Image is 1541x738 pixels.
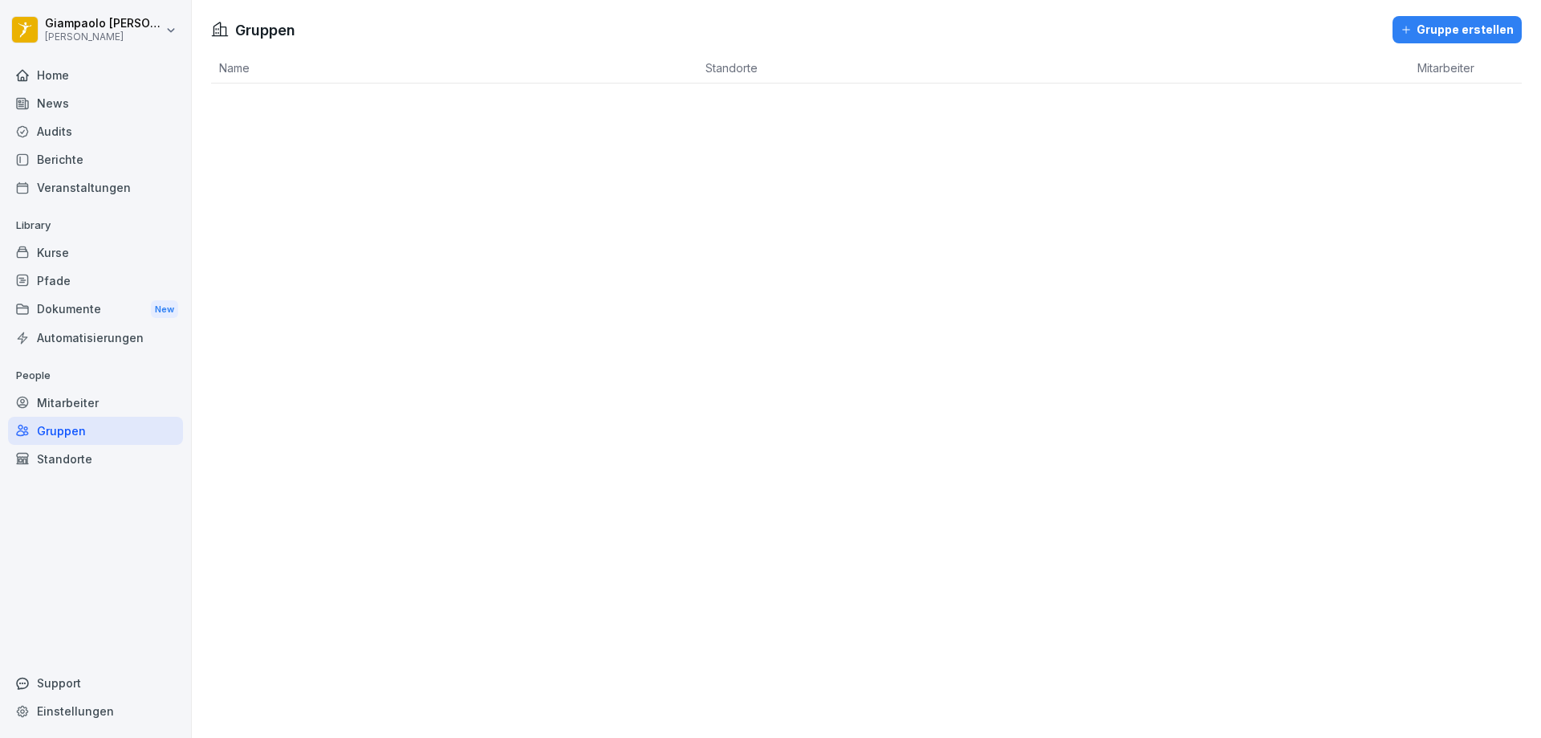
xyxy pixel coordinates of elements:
a: Pfade [8,267,183,295]
div: Dokumente [8,295,183,324]
a: Automatisierungen [8,324,183,352]
th: Standorte [697,53,1409,84]
a: News [8,89,183,117]
a: Standorte [8,445,183,473]
a: Gruppen [8,417,183,445]
div: New [151,300,178,319]
a: Home [8,61,183,89]
a: Mitarbeiter [8,389,183,417]
p: People [8,363,183,389]
div: Support [8,669,183,697]
a: DokumenteNew [8,295,183,324]
h1: Gruppen [235,19,295,41]
a: Einstellungen [8,697,183,725]
th: Name [211,53,697,84]
p: Giampaolo [PERSON_NAME] [45,17,162,31]
th: Mitarbeiter [1409,53,1522,84]
p: [PERSON_NAME] [45,31,162,43]
a: Berichte [8,145,183,173]
a: Veranstaltungen [8,173,183,202]
p: Library [8,213,183,239]
a: Kurse [8,239,183,267]
div: Gruppe erstellen [1401,21,1514,39]
a: Audits [8,117,183,145]
button: Gruppe erstellen [1393,16,1522,43]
